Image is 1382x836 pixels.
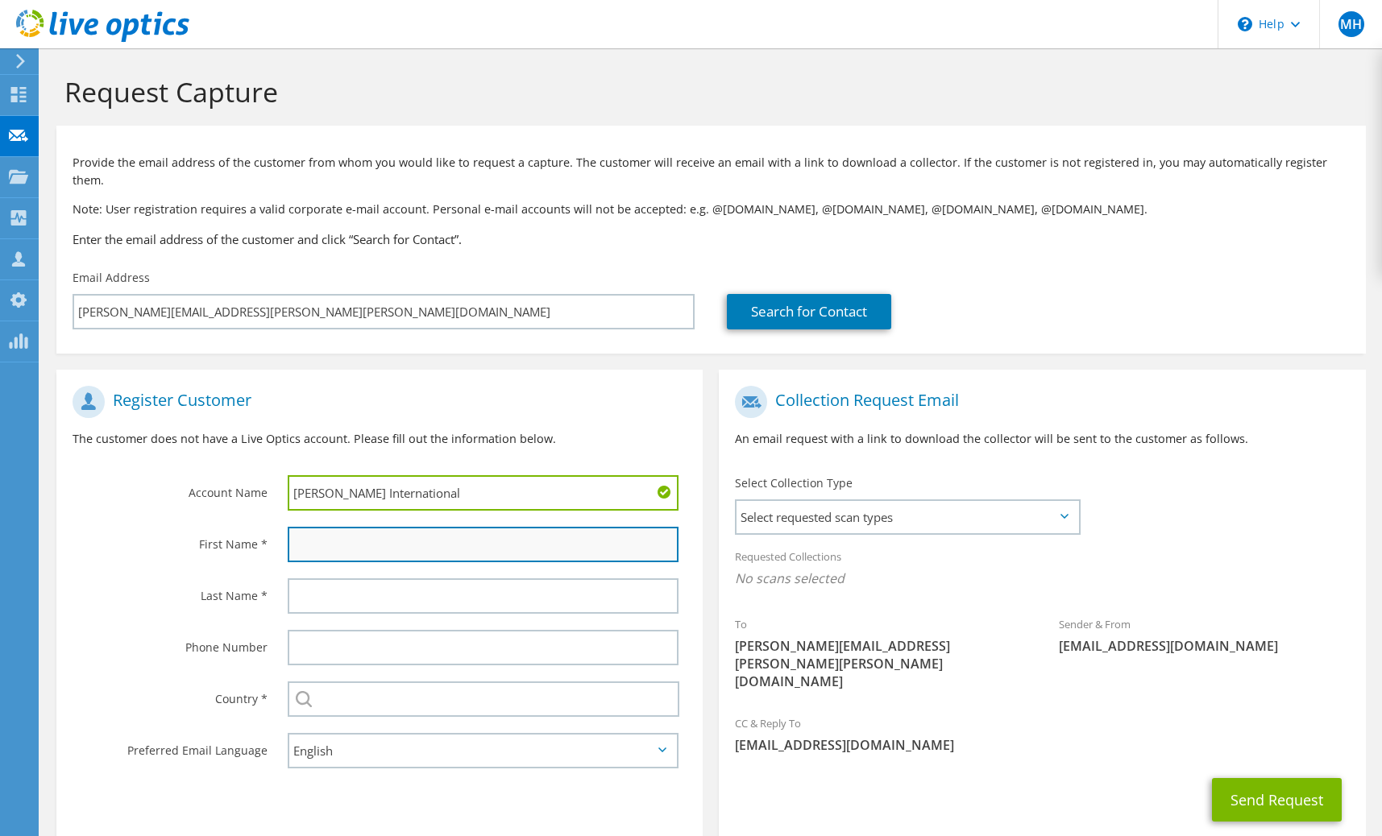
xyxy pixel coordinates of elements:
[73,201,1350,218] p: Note: User registration requires a valid corporate e-mail account. Personal e-mail accounts will ...
[73,475,268,501] label: Account Name
[1238,17,1252,31] svg: \n
[73,733,268,759] label: Preferred Email Language
[735,475,853,491] label: Select Collection Type
[73,630,268,656] label: Phone Number
[73,430,687,448] p: The customer does not have a Live Optics account. Please fill out the information below.
[73,681,268,707] label: Country *
[735,430,1349,448] p: An email request with a link to download the collector will be sent to the customer as follows.
[73,154,1350,189] p: Provide the email address of the customer from whom you would like to request a capture. The cust...
[735,736,1349,754] span: [EMAIL_ADDRESS][DOMAIN_NAME]
[73,270,150,286] label: Email Address
[1212,778,1342,822] button: Send Request
[73,578,268,604] label: Last Name *
[1059,637,1350,655] span: [EMAIL_ADDRESS][DOMAIN_NAME]
[64,75,1350,109] h1: Request Capture
[735,386,1341,418] h1: Collection Request Email
[1338,11,1364,37] span: MH
[735,569,1349,587] span: No scans selected
[727,294,891,329] a: Search for Contact
[737,501,1078,533] span: Select requested scan types
[719,540,1365,599] div: Requested Collections
[719,607,1042,698] div: To
[73,527,268,553] label: First Name *
[73,386,679,418] h1: Register Customer
[73,230,1350,248] h3: Enter the email address of the customer and click “Search for Contact”.
[735,637,1026,690] span: [PERSON_NAME][EMAIL_ADDRESS][PERSON_NAME][PERSON_NAME][DOMAIN_NAME]
[1043,607,1366,663] div: Sender & From
[719,706,1365,762] div: CC & Reply To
